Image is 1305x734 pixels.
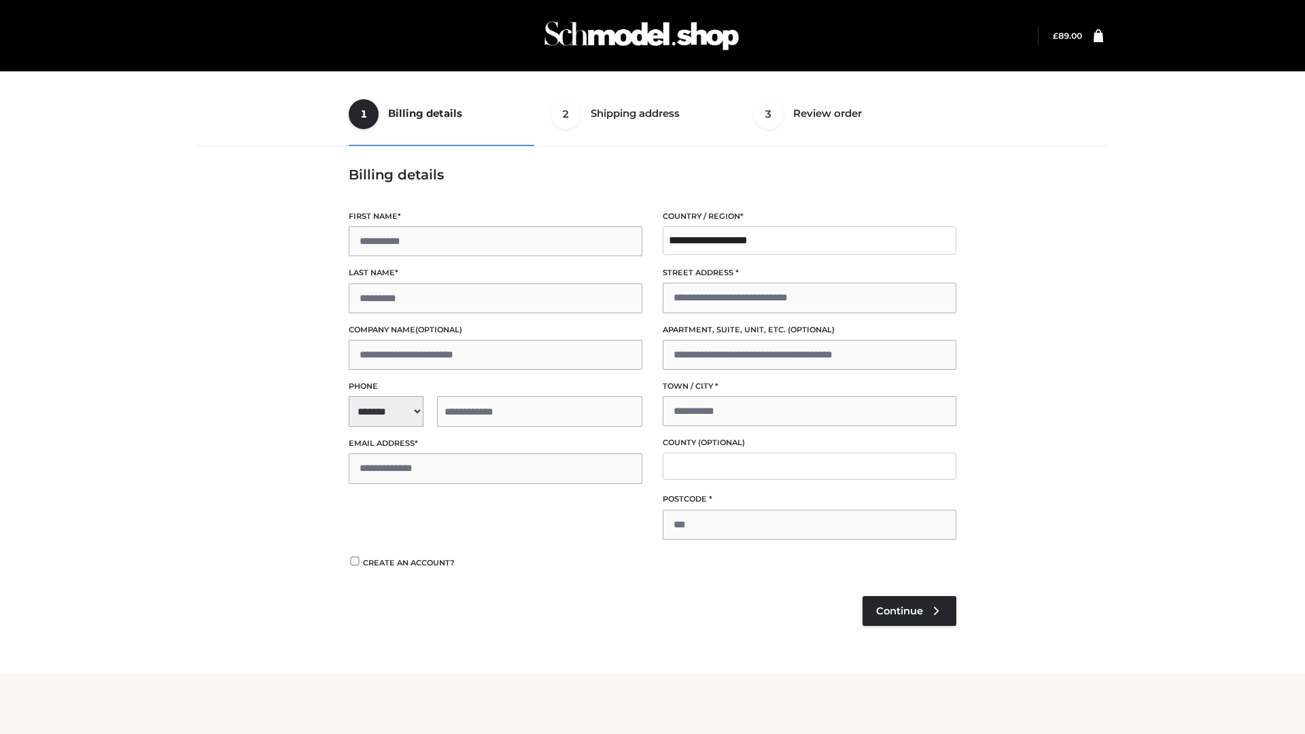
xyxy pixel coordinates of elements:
[876,605,923,617] span: Continue
[663,493,956,506] label: Postcode
[1053,31,1058,41] span: £
[1053,31,1082,41] bdi: 89.00
[863,596,956,626] a: Continue
[540,9,744,63] img: Schmodel Admin 964
[663,210,956,223] label: Country / Region
[349,210,642,223] label: First name
[349,167,956,183] h3: Billing details
[363,558,455,567] span: Create an account?
[663,266,956,279] label: Street address
[698,438,745,447] span: (optional)
[349,557,361,565] input: Create an account?
[663,324,956,336] label: Apartment, suite, unit, etc.
[663,380,956,393] label: Town / City
[788,325,835,334] span: (optional)
[349,380,642,393] label: Phone
[1053,31,1082,41] a: £89.00
[415,325,462,334] span: (optional)
[663,436,956,449] label: County
[349,437,642,450] label: Email address
[349,266,642,279] label: Last name
[349,324,642,336] label: Company name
